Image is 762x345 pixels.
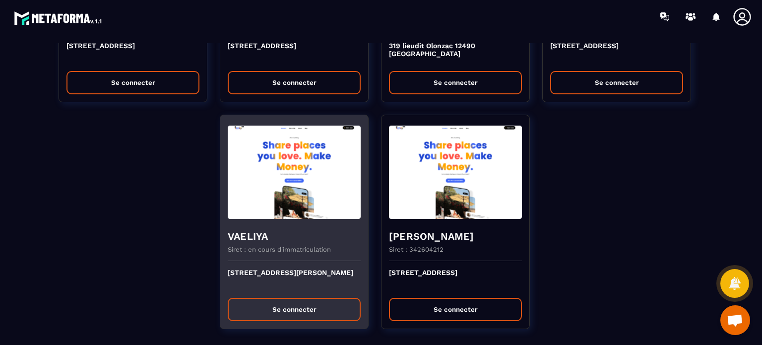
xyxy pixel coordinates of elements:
p: [STREET_ADDRESS] [389,269,522,290]
div: Ouvrir le chat [720,305,750,335]
p: [STREET_ADDRESS] [66,42,199,64]
p: Siret : en cours d'immatriculation [228,246,331,253]
button: Se connecter [228,71,361,94]
p: Siret : 342604212 [389,246,444,253]
button: Se connecter [550,71,683,94]
h4: VAELIYA [228,229,361,243]
img: funnel-background [228,123,361,222]
p: [STREET_ADDRESS][PERSON_NAME] [228,269,361,290]
p: [STREET_ADDRESS] [228,42,361,64]
img: funnel-background [389,123,522,222]
p: 319 lieudit Olonzac 12490 [GEOGRAPHIC_DATA] [389,42,522,64]
button: Se connecter [66,71,199,94]
button: Se connecter [228,298,361,321]
img: logo [14,9,103,27]
p: [STREET_ADDRESS] [550,42,683,64]
button: Se connecter [389,298,522,321]
h4: [PERSON_NAME] [389,229,522,243]
button: Se connecter [389,71,522,94]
